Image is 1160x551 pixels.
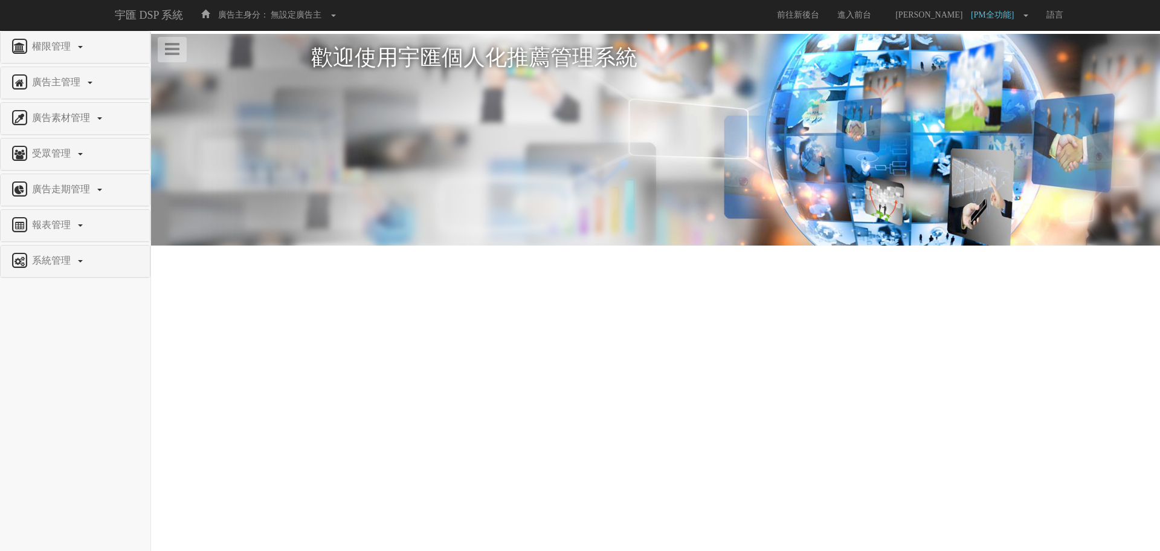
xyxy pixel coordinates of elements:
[971,10,1020,19] span: [PM全功能]
[10,252,141,271] a: 系統管理
[10,145,141,164] a: 受眾管理
[10,180,141,200] a: 廣告走期管理
[29,184,96,194] span: 廣告走期管理
[10,109,141,128] a: 廣告素材管理
[218,10,269,19] span: 廣告主身分：
[29,255,77,266] span: 系統管理
[29,41,77,51] span: 權限管理
[10,216,141,235] a: 報表管理
[29,220,77,230] span: 報表管理
[311,46,1000,70] h1: 歡迎使用宇匯個人化推薦管理系統
[889,10,968,19] span: [PERSON_NAME]
[10,37,141,57] a: 權限管理
[29,112,96,123] span: 廣告素材管理
[29,77,86,87] span: 廣告主管理
[271,10,321,19] span: 無設定廣告主
[29,148,77,158] span: 受眾管理
[10,73,141,93] a: 廣告主管理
